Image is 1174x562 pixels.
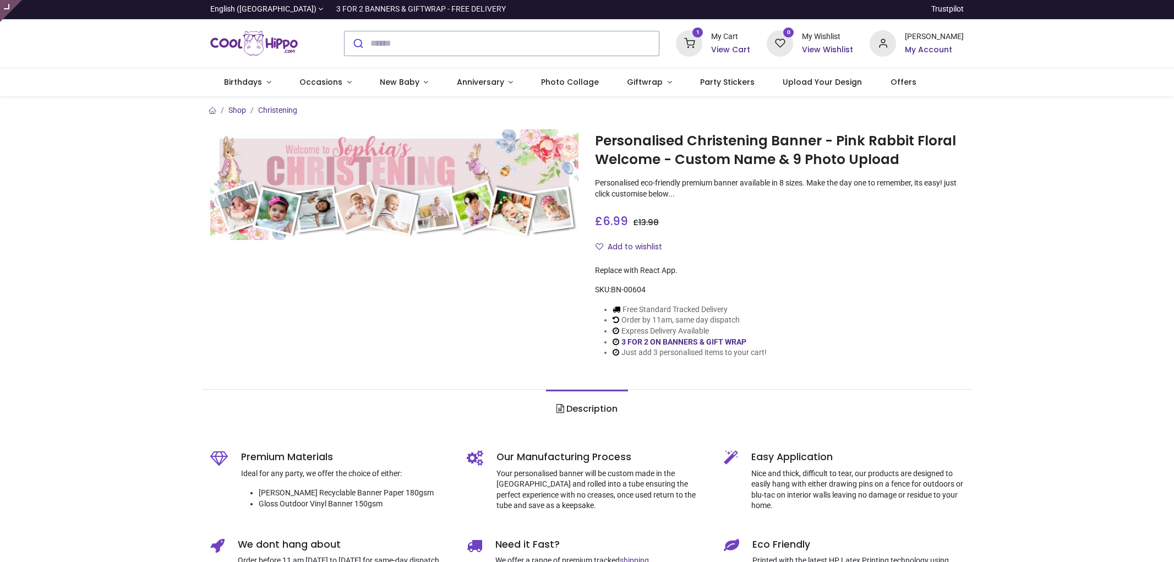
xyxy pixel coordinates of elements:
[210,28,298,59] a: Logo of Cool Hippo
[783,28,794,38] sup: 0
[541,77,599,88] span: Photo Collage
[613,326,767,337] li: Express Delivery Available
[285,68,365,97] a: Occasions
[258,106,297,114] a: Christening
[595,285,964,296] div: SKU:
[676,38,702,47] a: 1
[783,77,862,88] span: Upload Your Design
[228,106,246,114] a: Shop
[613,347,767,358] li: Just add 3 personalised items to your cart!
[613,304,767,315] li: Free Standard Tracked Delivery
[611,285,646,294] span: BN-00604
[692,28,703,38] sup: 1
[457,77,504,88] span: Anniversary
[380,77,419,88] span: New Baby
[210,28,298,59] img: Cool Hippo
[627,77,663,88] span: Giftwrap
[905,31,964,42] div: [PERSON_NAME]
[751,468,964,511] p: Nice and thick, difficult to tear, our products are designed to easily hang with either drawing p...
[210,4,324,15] a: English ([GEOGRAPHIC_DATA])
[210,68,286,97] a: Birthdays
[633,217,659,228] span: £
[336,4,506,15] div: 3 FOR 2 BANNERS & GIFTWRAP - FREE DELIVERY
[595,213,628,229] span: £
[613,68,686,97] a: Giftwrap
[259,488,451,499] li: [PERSON_NAME] Recyclable Banner Paper 180gsm
[613,315,767,326] li: Order by 11am, same day dispatch
[238,538,451,552] h5: We dont hang about
[751,450,964,464] h5: Easy Application
[443,68,527,97] a: Anniversary
[711,31,750,42] div: My Cart
[365,68,443,97] a: New Baby
[638,217,659,228] span: 13.98
[259,499,451,510] li: Gloss Outdoor Vinyl Banner 150gsm
[700,77,755,88] span: Party Stickers
[299,77,342,88] span: Occasions
[210,129,579,240] img: Personalised Christening Banner - Pink Rabbit Floral Welcome - Custom Name & 9 Photo Upload
[595,132,964,170] h1: Personalised Christening Banner - Pink Rabbit Floral Welcome - Custom Name & 9 Photo Upload
[802,45,853,56] a: View Wishlist
[621,337,746,346] a: 3 FOR 2 ON BANNERS & GIFT WRAP
[496,450,707,464] h5: Our Manufacturing Process
[596,243,603,250] i: Add to wishlist
[603,213,628,229] span: 6.99
[752,538,964,552] h5: Eco Friendly
[711,45,750,56] a: View Cart
[595,265,964,276] div: Replace with React App.
[496,468,707,511] p: Your personalised banner will be custom made in the [GEOGRAPHIC_DATA] and rolled into a tube ensu...
[595,178,964,199] p: Personalised eco-friendly premium banner available in 8 sizes. Make the day one to remember, its ...
[495,538,707,552] h5: Need it Fast?
[931,4,964,15] a: Trustpilot
[241,450,451,464] h5: Premium Materials
[905,45,964,56] a: My Account
[224,77,262,88] span: Birthdays
[802,31,853,42] div: My Wishlist
[241,468,451,479] p: Ideal for any party, we offer the choice of either:
[546,390,628,428] a: Description
[595,238,671,257] button: Add to wishlistAdd to wishlist
[891,77,916,88] span: Offers
[345,31,370,56] button: Submit
[767,38,793,47] a: 0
